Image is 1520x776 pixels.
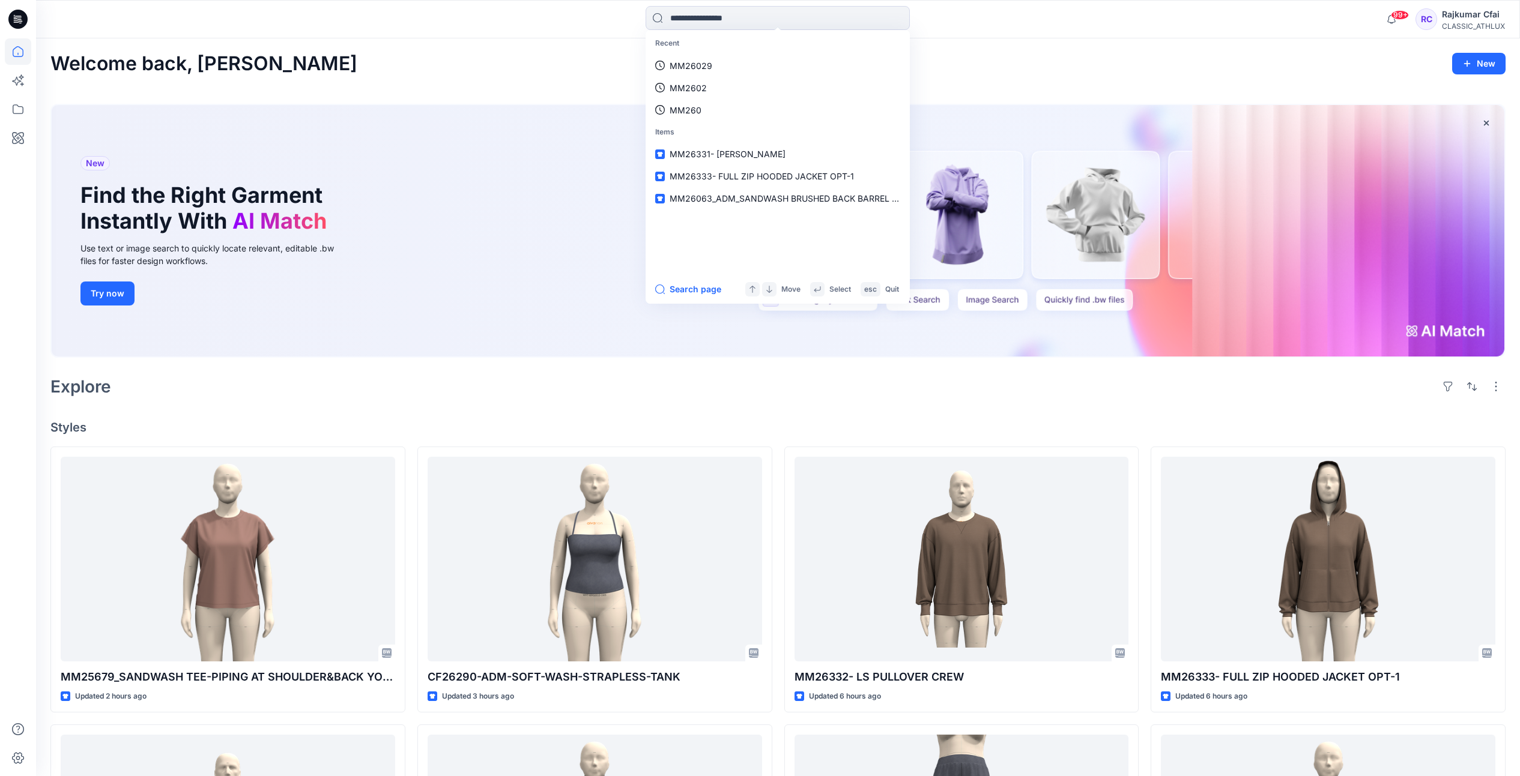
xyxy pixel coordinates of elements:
[864,283,877,296] p: esc
[885,283,899,296] p: Quit
[50,377,111,396] h2: Explore
[648,55,907,77] a: MM26029
[428,669,762,685] p: CF26290-ADM-SOFT-WASH-STRAPLESS-TANK
[442,690,514,703] p: Updated 3 hours ago
[80,242,351,267] div: Use text or image search to quickly locate relevant, editable .bw files for faster design workflows.
[1161,669,1495,685] p: MM26333- FULL ZIP HOODED JACKET OPT-1
[795,457,1129,661] a: MM26332- LS PULLOVER CREW
[1442,22,1505,31] div: CLASSIC_ATHLUX
[80,182,333,234] h1: Find the Right Garment Instantly With
[61,457,395,661] a: MM25679_SANDWASH TEE-PIPING AT SHOULDER&BACK YOKE
[829,283,851,296] p: Select
[648,99,907,121] a: MM260
[1175,690,1247,703] p: Updated 6 hours ago
[781,283,801,296] p: Move
[670,104,701,116] p: MM260
[655,282,721,296] button: Search page
[809,690,881,703] p: Updated 6 hours ago
[670,149,786,159] span: MM26331- [PERSON_NAME]
[648,165,907,187] a: MM26333- FULL ZIP HOODED JACKET OPT-1
[648,77,907,99] a: MM2602
[75,690,147,703] p: Updated 2 hours ago
[670,171,854,181] span: MM26333- FULL ZIP HOODED JACKET OPT-1
[670,82,707,94] p: MM2602
[1442,7,1505,22] div: Rajkumar Cfai
[86,156,104,170] span: New
[50,53,357,75] h2: Welcome back, [PERSON_NAME]
[232,208,327,234] span: AI Match
[648,32,907,55] p: Recent
[80,281,135,305] button: Try now
[428,457,762,661] a: CF26290-ADM-SOFT-WASH-STRAPLESS-TANK
[795,669,1129,685] p: MM26332- LS PULLOVER CREW
[50,420,1506,435] h4: Styles
[1452,53,1506,74] button: New
[61,669,395,685] p: MM25679_SANDWASH TEE-PIPING AT SHOULDER&BACK YOKE
[670,193,915,203] span: MM26063_ADM_SANDWASH BRUSHED BACK BARREL PANT
[1416,8,1437,30] div: RC
[670,59,712,72] p: MM26029
[648,143,907,165] a: MM26331- [PERSON_NAME]
[648,121,907,143] p: Items
[1161,457,1495,661] a: MM26333- FULL ZIP HOODED JACKET OPT-1
[648,187,907,209] a: MM26063_ADM_SANDWASH BRUSHED BACK BARREL PANT
[1391,10,1409,20] span: 99+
